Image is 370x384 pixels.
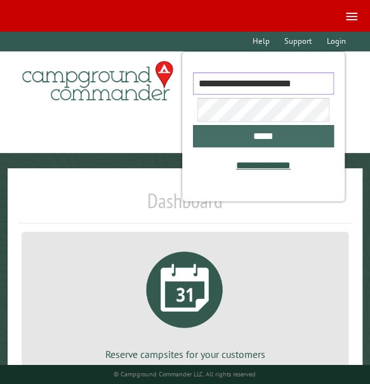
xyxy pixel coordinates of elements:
a: Help [246,32,275,51]
a: Login [320,32,352,51]
p: Reserve campsites for your customers [37,347,333,361]
h1: Dashboard [18,189,352,223]
small: © Campground Commander LLC. All rights reserved. [113,370,256,378]
a: Support [278,32,317,51]
img: Campground Commander [18,56,177,106]
a: Reserve campsites for your customers [37,242,333,361]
